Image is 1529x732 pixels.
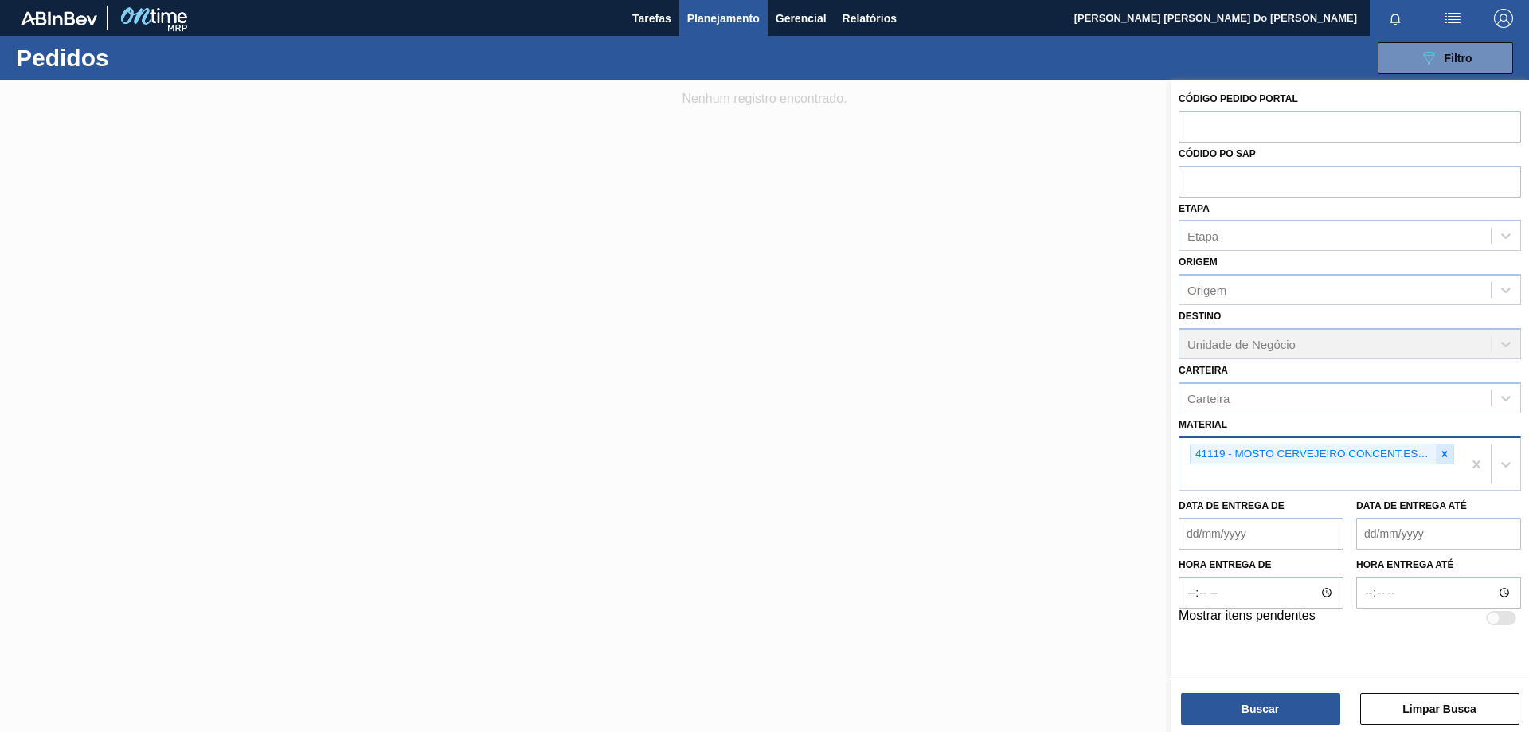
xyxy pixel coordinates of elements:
[776,9,827,28] span: Gerencial
[1443,9,1462,28] img: userActions
[1191,444,1436,464] div: 41119 - MOSTO CERVEJEIRO CONCENT.ESCURO ENVASADO
[1356,554,1521,577] label: Hora entrega até
[1187,284,1226,297] div: Origem
[843,9,897,28] span: Relatórios
[1179,609,1316,628] label: Mostrar itens pendentes
[1179,256,1218,268] label: Origem
[1187,391,1230,405] div: Carteira
[687,9,760,28] span: Planejamento
[1179,93,1298,104] label: Código Pedido Portal
[1179,500,1285,511] label: Data de Entrega de
[21,11,97,25] img: TNhmsLtSVTkK8tSr43FrP2fwEKptu5GPRR3wAAAABJRU5ErkJggg==
[1179,419,1227,430] label: Material
[1187,229,1218,243] div: Etapa
[1179,554,1343,577] label: Hora entrega de
[1179,365,1228,376] label: Carteira
[16,49,254,67] h1: Pedidos
[1494,9,1513,28] img: Logout
[1356,518,1521,550] input: dd/mm/yyyy
[1378,42,1513,74] button: Filtro
[1179,203,1210,214] label: Etapa
[1445,52,1472,65] span: Filtro
[1356,500,1467,511] label: Data de Entrega até
[632,9,671,28] span: Tarefas
[1179,311,1221,322] label: Destino
[1179,518,1343,550] input: dd/mm/yyyy
[1370,7,1421,29] button: Notificações
[1179,148,1256,159] label: Códido PO SAP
